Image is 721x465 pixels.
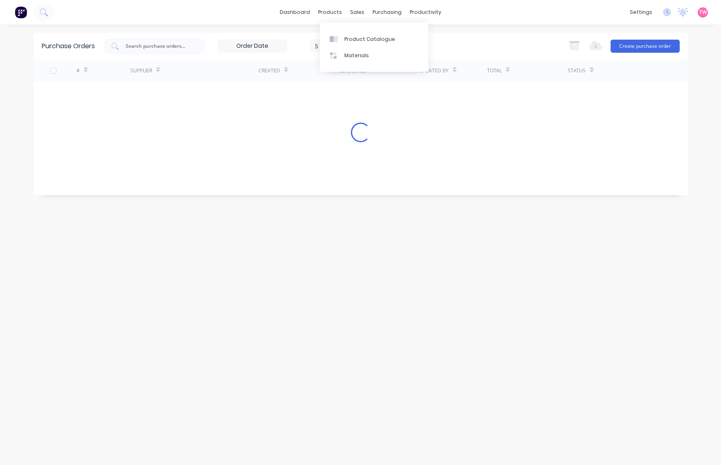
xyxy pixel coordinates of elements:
[344,52,369,59] div: Materials
[42,41,95,51] div: Purchase Orders
[368,6,406,18] div: purchasing
[276,6,314,18] a: dashboard
[626,6,656,18] div: settings
[420,67,449,74] div: Created By
[487,67,502,74] div: Total
[568,67,586,74] div: Status
[258,67,280,74] div: Created
[315,41,373,50] div: 5 Statuses
[611,40,680,53] button: Create purchase order
[320,31,428,47] a: Product Catalogue
[218,40,287,52] input: Order Date
[346,6,368,18] div: sales
[130,67,152,74] div: Supplier
[314,6,346,18] div: products
[125,42,193,50] input: Search purchase orders...
[76,67,80,74] div: #
[406,6,445,18] div: productivity
[699,9,707,16] span: TW
[15,6,27,18] img: Factory
[320,47,428,64] a: Materials
[344,36,395,43] div: Product Catalogue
